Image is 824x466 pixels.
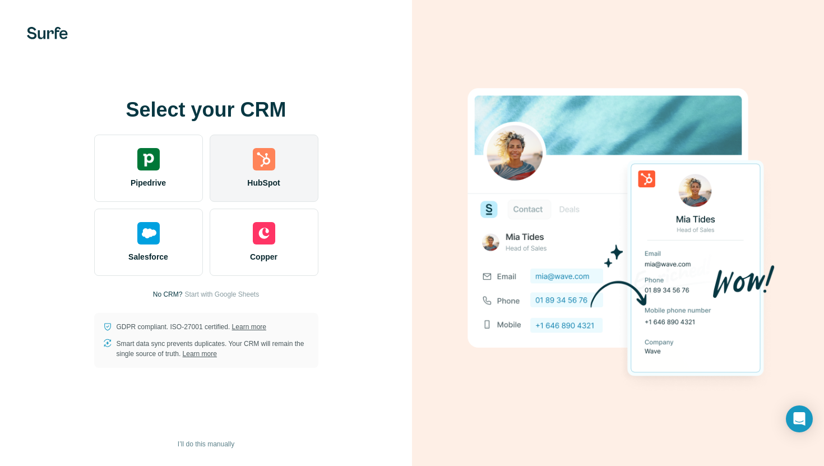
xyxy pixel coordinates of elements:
[232,323,266,331] a: Learn more
[94,99,318,121] h1: Select your CRM
[137,148,160,170] img: pipedrive's logo
[170,436,242,453] button: I’ll do this manually
[786,405,813,432] div: Open Intercom Messenger
[128,251,168,262] span: Salesforce
[461,71,775,396] img: HUBSPOT image
[178,439,234,449] span: I’ll do this manually
[153,289,183,299] p: No CRM?
[131,177,166,188] span: Pipedrive
[184,289,259,299] button: Start with Google Sheets
[117,322,266,332] p: GDPR compliant. ISO-27001 certified.
[137,222,160,244] img: salesforce's logo
[117,339,309,359] p: Smart data sync prevents duplicates. Your CRM will remain the single source of truth.
[253,222,275,244] img: copper's logo
[250,251,277,262] span: Copper
[247,177,280,188] span: HubSpot
[183,350,217,358] a: Learn more
[253,148,275,170] img: hubspot's logo
[27,27,68,39] img: Surfe's logo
